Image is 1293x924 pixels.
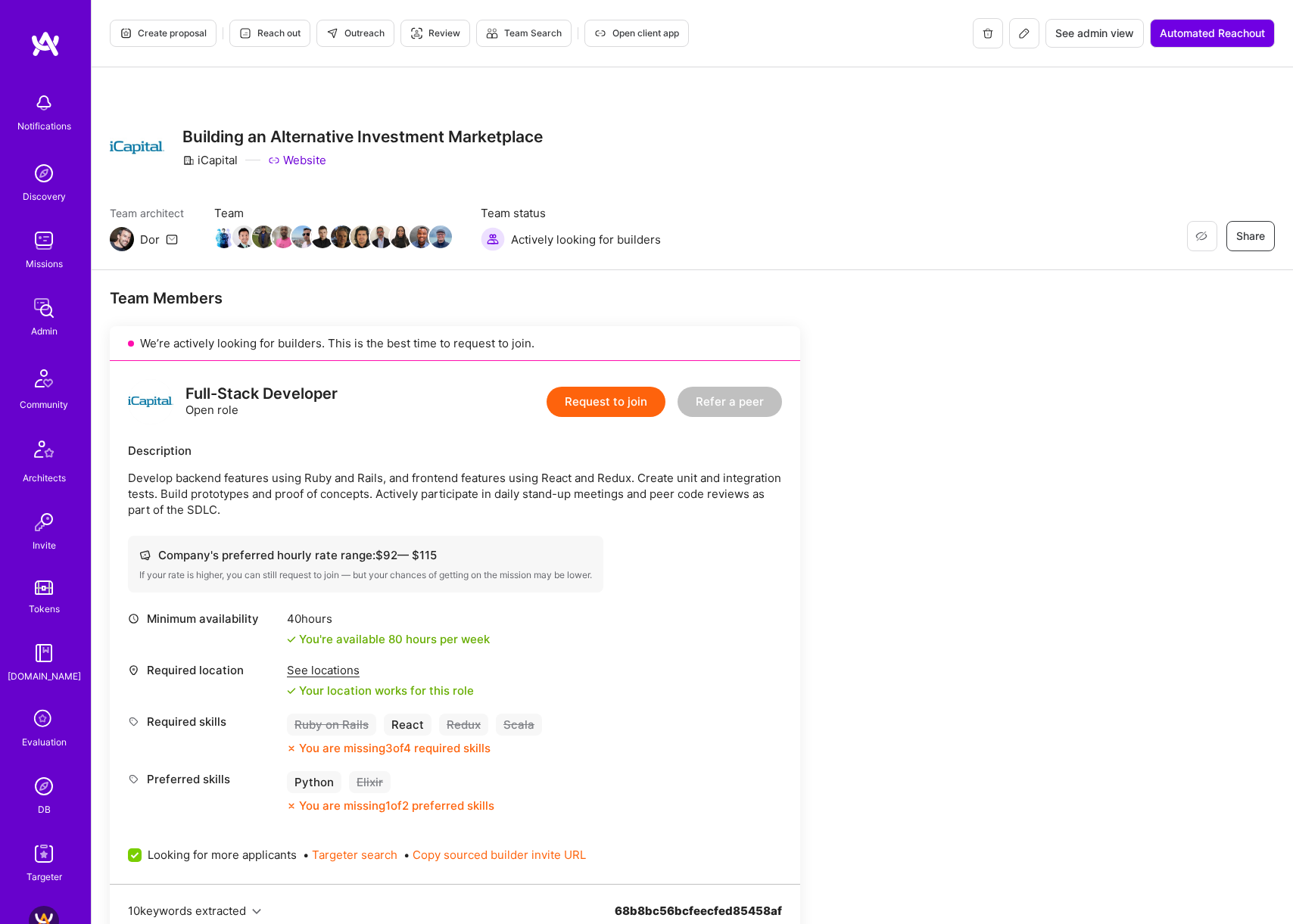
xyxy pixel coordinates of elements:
img: Team Member Avatar [291,226,314,248]
div: Missions [26,256,63,272]
img: Team Member Avatar [331,226,354,248]
img: logo [30,30,61,58]
i: icon CompanyGray [182,154,195,166]
span: Actively looking for builders [511,232,661,247]
div: Python [287,771,341,793]
div: Dor [140,232,160,247]
a: Team Member Avatar [293,224,313,250]
img: Actively looking for builders [481,227,505,251]
img: Team Architect [110,227,134,251]
img: Team Member Avatar [232,226,255,248]
span: Team status [481,205,661,221]
img: Skill Targeter [29,838,59,869]
img: Architects [26,434,62,470]
i: icon Check [287,686,296,695]
i: icon Cash [139,549,151,561]
button: Refer a peer [678,387,782,417]
span: Looking for more applicants [148,847,297,863]
div: Open role [185,386,338,418]
button: Open client app [584,20,689,47]
div: Redux [439,714,488,736]
a: Team Member Avatar [332,224,352,250]
img: Team Member Avatar [272,226,294,248]
img: Team Member Avatar [410,226,432,248]
span: Team Search [486,26,562,40]
a: Team Member Avatar [372,224,391,250]
span: Automated Reachout [1160,26,1265,41]
button: See admin view [1045,19,1144,48]
span: • [403,847,586,863]
div: React [384,714,432,736]
img: Team Member Avatar [252,226,275,248]
h3: Building an Alternative Investment Marketplace [182,127,543,146]
img: Team Member Avatar [213,226,235,248]
a: Team Member Avatar [254,224,273,250]
span: Outreach [326,26,385,40]
div: Elixir [349,771,391,793]
img: tokens [35,580,53,595]
img: Admin Search [29,771,59,801]
div: DB [38,801,51,817]
span: Team architect [110,205,184,221]
a: Team Member Avatar [352,224,372,250]
button: Request to join [547,387,665,417]
span: Team [214,205,450,221]
a: Website [268,152,326,168]
img: teamwork [29,226,59,256]
div: 40 hours [287,611,490,627]
button: Review [400,20,470,47]
div: iCapital [182,152,238,168]
div: Targeter [26,869,62,885]
div: Invite [33,537,56,553]
div: Required skills [128,714,279,730]
button: 10keywords extracted [128,903,261,919]
div: Required location [128,662,279,678]
div: Full-Stack Developer [185,386,338,402]
i: icon Targeter [410,27,422,39]
span: Open client app [594,26,679,40]
div: Community [20,397,68,412]
img: Invite [29,507,59,537]
button: Outreach [316,20,394,47]
i: icon Clock [128,613,139,624]
button: Team Search [476,20,572,47]
div: Scala [496,714,542,736]
img: Team Member Avatar [351,226,373,248]
img: admin teamwork [29,293,59,323]
div: If your rate is higher, you can still request to join — but your chances of getting on the missio... [139,569,592,581]
span: • [303,847,397,863]
i: icon Proposal [120,27,132,39]
span: Share [1236,229,1265,244]
span: Create proposal [120,26,207,40]
i: icon Location [128,664,139,676]
div: Evaluation [22,734,67,750]
div: Team Members [110,288,800,308]
div: We’re actively looking for builders. This is the best time to request to join. [110,326,800,361]
a: Team Member Avatar [391,224,411,250]
img: guide book [29,638,59,668]
div: Notifications [17,118,71,134]
div: You are missing 1 of 2 preferred skills [299,798,494,814]
div: Description [128,443,782,459]
div: You are missing 3 of 4 required skills [299,740,491,756]
i: icon SelectionTeam [30,705,58,734]
a: Team Member Avatar [411,224,431,250]
div: You're available 80 hours per week [287,631,490,647]
a: Team Member Avatar [234,224,254,250]
button: Create proposal [110,20,217,47]
div: Discovery [23,188,66,204]
div: Admin [31,323,58,339]
img: discovery [29,158,59,188]
img: Company Logo [110,120,164,175]
img: Team Member Avatar [370,226,393,248]
div: Minimum availability [128,611,279,627]
img: Community [26,360,62,397]
button: Share [1226,221,1275,251]
div: Preferred skills [128,771,279,787]
i: icon CloseOrange [287,801,296,810]
img: Team Member Avatar [429,226,452,248]
div: Company's preferred hourly rate range: $ 92 — $ 115 [139,547,592,563]
span: Review [410,26,460,40]
span: See admin view [1055,26,1134,41]
i: icon Tag [128,773,139,785]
